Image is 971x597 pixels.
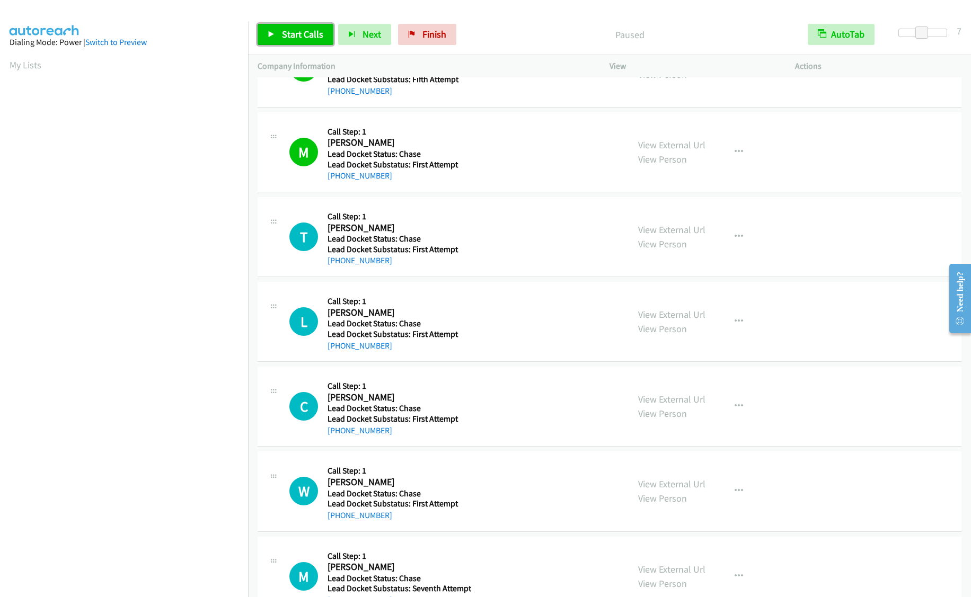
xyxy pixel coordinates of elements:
a: View Person [638,407,687,420]
a: Start Calls [258,24,333,45]
a: [PHONE_NUMBER] [328,341,392,351]
h5: Lead Docket Status: Chase [328,573,471,584]
a: Switch to Preview [85,37,147,47]
h1: M [289,562,318,591]
h5: Call Step: 1 [328,127,469,137]
a: View Person [638,238,687,250]
span: Start Calls [282,28,323,40]
a: My Lists [10,59,41,71]
a: [PHONE_NUMBER] [328,510,392,520]
h1: M [289,138,318,166]
h5: Lead Docket Status: Chase [328,403,469,414]
p: Company Information [258,60,590,73]
h5: Lead Docket Status: Chase [328,488,469,499]
h2: [PERSON_NAME] [328,476,469,488]
a: View Person [638,492,687,504]
a: [PHONE_NUMBER] [328,171,392,181]
a: View External Url [638,224,705,236]
a: View External Url [638,139,705,151]
div: 7 [957,24,961,38]
h5: Lead Docket Substatus: First Attempt [328,159,469,170]
div: The call is yet to be attempted [289,222,318,251]
p: Paused [471,28,789,42]
h2: [PERSON_NAME] [328,307,469,319]
h1: T [289,222,318,251]
div: The call is yet to be attempted [289,477,318,505]
p: Actions [795,60,961,73]
h5: Call Step: 1 [328,296,469,307]
p: View [610,60,776,73]
h2: [PERSON_NAME] [328,137,469,149]
a: Finish [398,24,456,45]
a: View Person [638,68,687,81]
h5: Call Step: 1 [328,551,471,562]
div: The call is yet to be attempted [289,562,318,591]
iframe: Resource Center [940,256,971,341]
button: Next [338,24,391,45]
h5: Lead Docket Status: Chase [328,149,469,159]
a: View External Url [638,563,705,575]
span: Finish [422,28,446,40]
h1: L [289,307,318,336]
h2: [PERSON_NAME] [328,561,469,573]
h5: Lead Docket Substatus: Fifth Attempt [328,74,469,85]
a: [PHONE_NUMBER] [328,425,392,435]
h5: Call Step: 1 [328,211,469,222]
a: View External Url [638,308,705,320]
a: [PHONE_NUMBER] [328,86,392,96]
h5: Lead Docket Substatus: First Attempt [328,244,469,255]
h1: W [289,477,318,505]
h5: Lead Docket Substatus: First Attempt [328,329,469,340]
a: View Person [638,577,687,590]
h1: C [289,392,318,421]
button: AutoTab [808,24,875,45]
a: View External Url [638,478,705,490]
h5: Call Step: 1 [328,466,469,476]
a: View Person [638,153,687,165]
h5: Lead Docket Status: Chase [328,234,469,244]
a: [PHONE_NUMBER] [328,255,392,265]
h5: Lead Docket Substatus: First Attempt [328,414,469,424]
h5: Lead Docket Substatus: First Attempt [328,498,469,509]
iframe: Dialpad [10,82,248,585]
h5: Lead Docket Status: Chase [328,318,469,329]
a: View Person [638,323,687,335]
h5: Lead Docket Substatus: Seventh Attempt [328,583,471,594]
div: The call is yet to be attempted [289,392,318,421]
a: View External Url [638,393,705,405]
div: Dialing Mode: Power | [10,36,239,49]
div: The call is yet to be attempted [289,307,318,336]
h5: Call Step: 1 [328,381,469,391]
span: Next [363,28,381,40]
h2: [PERSON_NAME] [328,222,469,234]
h2: [PERSON_NAME] [328,391,469,404]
